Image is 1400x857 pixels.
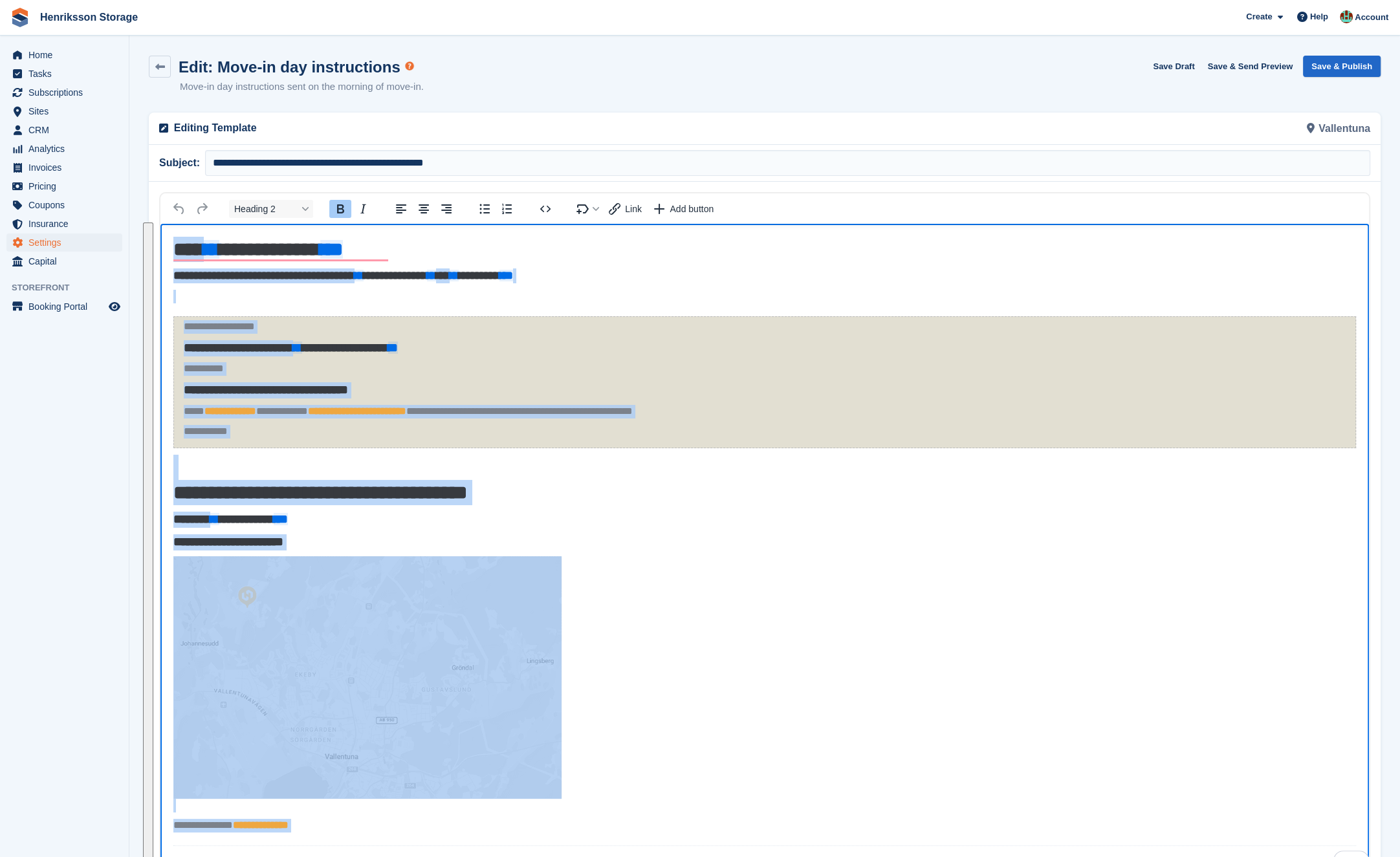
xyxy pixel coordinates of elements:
[28,140,106,158] span: Analytics
[107,299,122,314] a: Preview store
[6,46,122,64] a: menu
[435,200,457,218] button: Align right
[28,196,106,214] span: Coupons
[28,46,106,64] span: Home
[1246,10,1272,23] span: Create
[6,215,122,233] a: menu
[352,200,374,218] button: Italic
[180,80,424,94] p: Move-in day instructions sent on the morning of move-in.
[28,83,106,102] span: Subscriptions
[6,196,122,214] a: menu
[6,158,122,177] a: menu
[625,204,642,214] span: Link
[6,83,122,102] a: menu
[1303,56,1381,77] button: Save & Publish
[648,200,720,218] button: Insert a call-to-action button
[6,65,122,83] a: menu
[174,120,757,136] p: Editing Template
[1340,10,1353,23] img: Isak Martinelle
[573,200,604,218] button: Insert merge tag
[1148,56,1199,77] button: Save Draft
[404,60,415,72] div: Tooltip anchor
[28,233,106,252] span: Settings
[604,200,648,218] button: Insert link with variable
[191,200,213,218] button: Redo
[6,252,122,270] a: menu
[28,298,106,316] span: Booking Portal
[496,200,518,218] button: Numbered list
[28,177,106,195] span: Pricing
[413,200,435,218] button: Align center
[35,6,143,28] a: Henriksson Storage
[474,200,496,218] button: Bullet list
[1203,56,1298,77] button: Save & Send Preview
[6,102,122,120] a: menu
[6,298,122,316] a: menu
[168,200,190,218] button: Undo
[329,200,351,218] button: Bold
[1310,10,1328,23] span: Help
[28,65,106,83] span: Tasks
[6,233,122,252] a: menu
[28,252,106,270] span: Capital
[179,58,400,76] h1: Edit: Move-in day instructions
[534,200,556,218] button: Source code
[28,158,106,177] span: Invoices
[765,113,1378,144] div: Vallentuna
[28,121,106,139] span: CRM
[6,121,122,139] a: menu
[1355,11,1388,24] span: Account
[10,8,30,27] img: stora-icon-8386f47178a22dfd0bd8f6a31ec36ba5ce8667c1dd55bd0f319d3a0aa187defe.svg
[28,102,106,120] span: Sites
[28,215,106,233] span: Insurance
[390,200,412,218] button: Align left
[670,204,714,214] span: Add button
[229,200,313,218] button: Block Heading 2
[6,140,122,158] a: menu
[6,177,122,195] a: menu
[12,281,129,294] span: Storefront
[234,204,298,214] span: Heading 2
[159,155,205,171] span: Subject:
